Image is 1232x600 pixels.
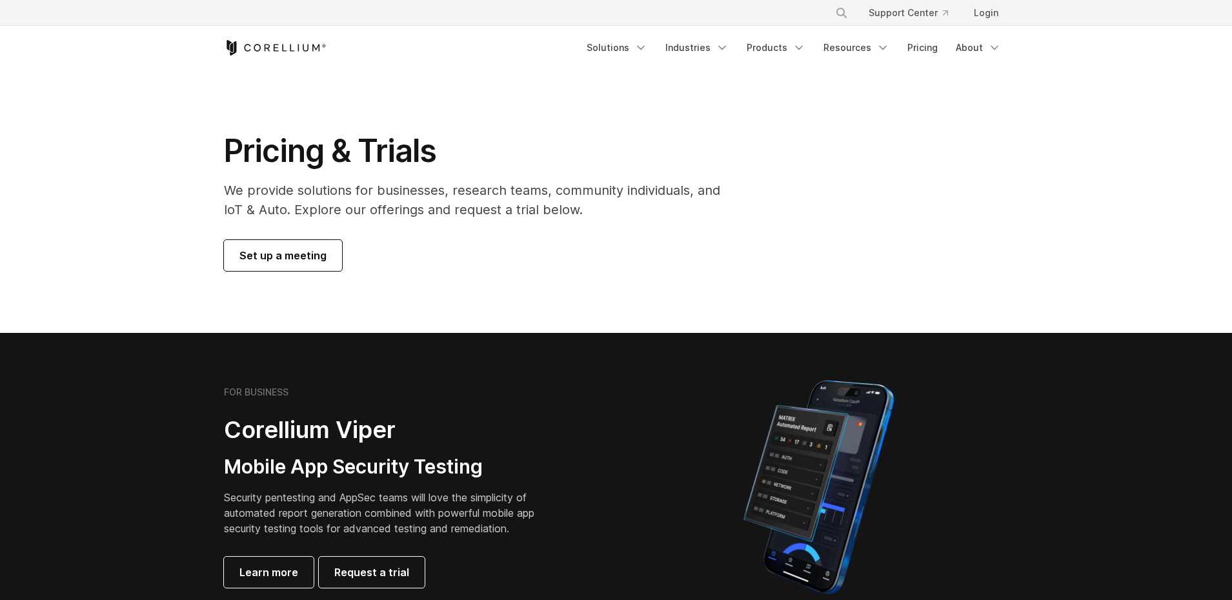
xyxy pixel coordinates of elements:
div: Navigation Menu [820,1,1009,25]
h6: FOR BUSINESS [224,386,288,398]
span: Request a trial [334,565,409,580]
p: We provide solutions for businesses, research teams, community individuals, and IoT & Auto. Explo... [224,181,738,219]
a: Learn more [224,557,314,588]
a: Solutions [579,36,655,59]
a: Request a trial [319,557,425,588]
h3: Mobile App Security Testing [224,455,554,479]
a: Products [739,36,813,59]
a: Industries [658,36,736,59]
h1: Pricing & Trials [224,132,738,170]
a: Support Center [858,1,958,25]
img: Corellium MATRIX automated report on iPhone showing app vulnerability test results across securit... [722,374,916,600]
div: Navigation Menu [579,36,1009,59]
button: Search [830,1,853,25]
a: Pricing [900,36,945,59]
a: Corellium Home [224,40,327,55]
a: Login [964,1,1009,25]
span: Learn more [239,565,298,580]
a: Resources [816,36,897,59]
p: Security pentesting and AppSec teams will love the simplicity of automated report generation comb... [224,490,554,536]
span: Set up a meeting [239,248,327,263]
a: Set up a meeting [224,240,342,271]
h2: Corellium Viper [224,415,554,445]
a: About [948,36,1009,59]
